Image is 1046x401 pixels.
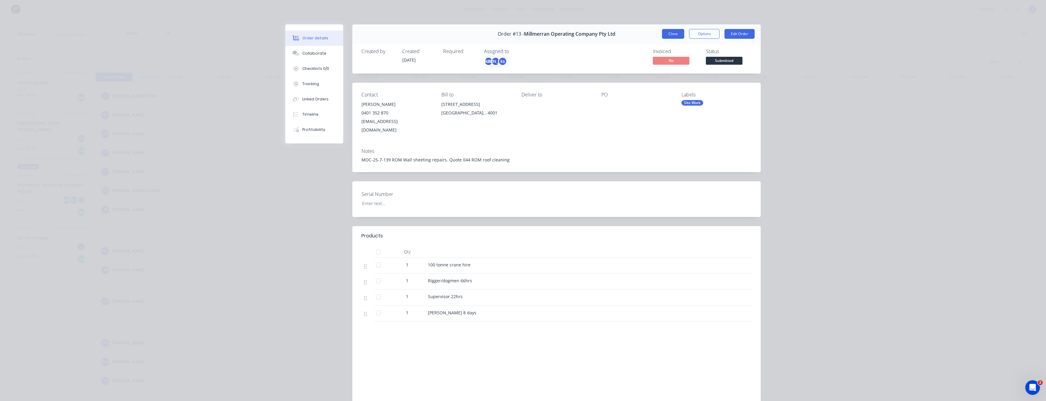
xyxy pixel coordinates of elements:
button: Tracking [285,76,343,92]
button: Checklists 0/0 [285,61,343,76]
div: Contact [361,92,432,98]
button: Collaborate [285,46,343,61]
div: 0401 352 870 [361,109,432,117]
div: Checklists 0/0 [302,66,329,71]
div: Assigned to [484,49,545,54]
button: Options [689,29,720,39]
div: Required [443,49,477,54]
div: [EMAIL_ADDRESS][DOMAIN_NAME] [361,117,432,134]
div: [STREET_ADDRESS][GEOGRAPHIC_DATA], , 4001 [441,100,511,120]
span: 1 [406,262,408,268]
div: MOC-25-7-139 ROM Wall sheeting repairs. Quote 044 ROM roof cleaning [361,157,752,163]
div: Site Work [681,100,703,106]
button: Timeline [285,107,343,122]
label: Serial Number [361,190,438,198]
button: Linked Orders [285,92,343,107]
button: Close [662,29,684,39]
div: Invoiced [653,49,699,54]
div: Tracking [302,81,319,87]
span: Order #13 - [498,31,524,37]
div: PO [601,92,671,98]
span: Supervisor 22hrs [428,294,463,299]
div: Profitability [302,127,325,132]
span: [DATE] [402,57,416,63]
div: [PERSON_NAME] [491,57,500,66]
div: Order details [302,35,328,41]
div: Collaborate [302,51,326,56]
div: Qty [389,246,425,258]
div: Deliver to [521,92,592,98]
button: JS[PERSON_NAME]ks [484,57,507,66]
div: [STREET_ADDRESS] [441,100,511,109]
div: Notes [361,148,752,154]
span: 1 [406,293,408,300]
div: JS [484,57,493,66]
div: Bill to [441,92,511,98]
button: Edit Order [724,29,755,39]
div: [PERSON_NAME] [361,100,432,109]
span: [PERSON_NAME] 8 days [428,310,476,316]
span: 100 tonne crane hire [428,262,471,268]
button: Order details [285,31,343,46]
div: Timeline [302,112,318,117]
div: Products [361,232,383,240]
span: 1 [406,277,408,284]
button: Submitted [706,57,742,66]
div: Created by [361,49,395,54]
span: Millmerran Operating Company Pty Ltd [524,31,615,37]
span: Submitted [706,57,742,64]
span: Rigger/dogmen 66hrs [428,278,472,284]
div: [GEOGRAPHIC_DATA], , 4001 [441,109,511,117]
span: No [653,57,689,64]
span: 1 [406,309,408,316]
div: [PERSON_NAME]0401 352 870[EMAIL_ADDRESS][DOMAIN_NAME] [361,100,432,134]
div: Created [402,49,436,54]
div: Status [706,49,752,54]
span: 2 [1038,380,1043,385]
iframe: Intercom live chat [1025,380,1040,395]
div: ks [498,57,507,66]
div: Labels [681,92,752,98]
div: Linked Orders [302,96,329,102]
button: Profitability [285,122,343,137]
